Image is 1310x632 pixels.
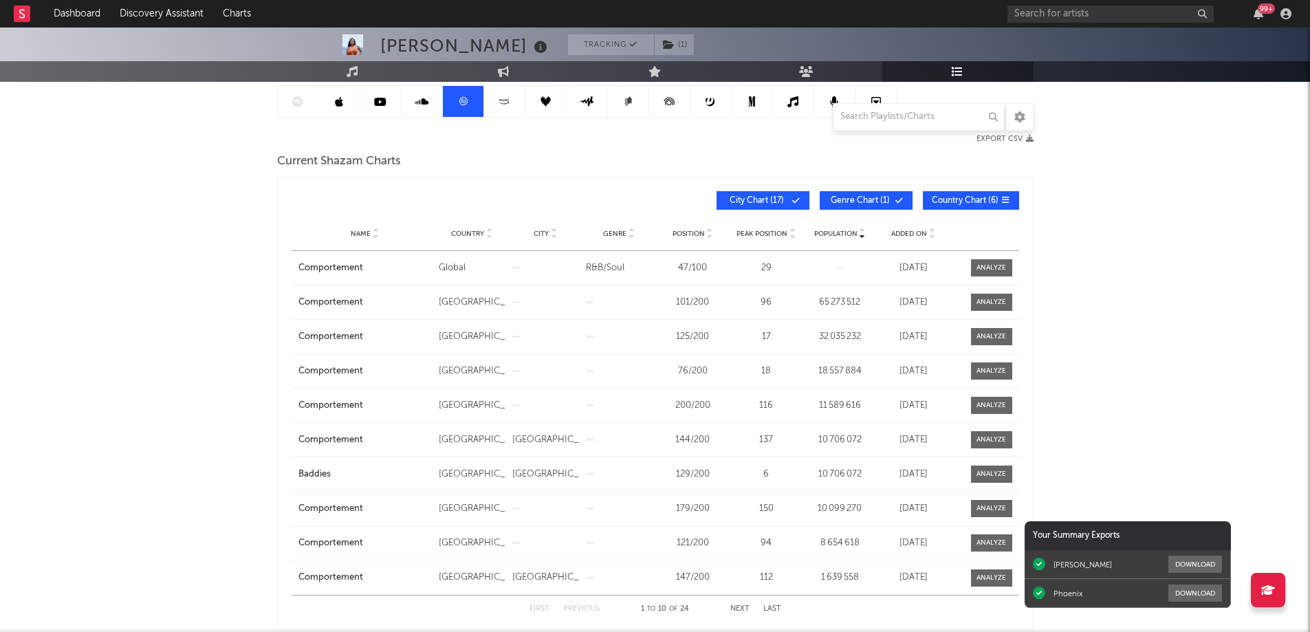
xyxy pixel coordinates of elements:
[439,330,505,344] div: [GEOGRAPHIC_DATA]
[439,261,505,275] div: Global
[880,571,947,585] div: [DATE]
[1168,556,1222,573] button: Download
[829,197,892,205] span: Genre Chart ( 1 )
[439,468,505,481] div: [GEOGRAPHIC_DATA]
[659,399,726,413] div: 200 / 200
[814,230,858,238] span: Population
[659,571,726,585] div: 147 / 200
[880,399,947,413] div: [DATE]
[730,605,750,613] button: Next
[298,468,432,481] a: Baddies
[807,364,873,378] div: 18 557 884
[807,433,873,447] div: 10 706 072
[880,261,947,275] div: [DATE]
[923,191,1019,210] button: Country Chart(6)
[530,605,549,613] button: First
[655,34,694,55] button: (1)
[534,230,549,238] span: City
[298,296,432,309] a: Comportement
[932,197,998,205] span: Country Chart ( 6 )
[659,502,726,516] div: 179 / 200
[439,296,505,309] div: [GEOGRAPHIC_DATA]
[298,502,432,516] a: Comportement
[807,468,873,481] div: 10 706 072
[880,296,947,309] div: [DATE]
[1258,3,1275,14] div: 99 +
[512,433,579,447] div: [GEOGRAPHIC_DATA]
[880,502,947,516] div: [DATE]
[736,230,787,238] span: Peak Position
[733,433,800,447] div: 137
[807,296,873,309] div: 65 273 512
[654,34,695,55] span: ( 1 )
[763,605,781,613] button: Last
[451,230,484,238] span: Country
[439,364,505,378] div: [GEOGRAPHIC_DATA]
[647,606,655,612] span: to
[439,502,505,516] div: [GEOGRAPHIC_DATA]
[439,433,505,447] div: [GEOGRAPHIC_DATA]
[725,197,789,205] span: City Chart ( 17 )
[298,330,432,344] a: Comportement
[807,502,873,516] div: 10 099 270
[298,433,432,447] a: Comportement
[733,536,800,550] div: 94
[733,364,800,378] div: 18
[659,468,726,481] div: 129 / 200
[298,261,432,275] a: Comportement
[1168,585,1222,602] button: Download
[833,103,1005,131] input: Search Playlists/Charts
[298,364,432,378] a: Comportement
[277,153,401,170] span: Current Shazam Charts
[733,502,800,516] div: 150
[603,230,626,238] span: Genre
[820,191,913,210] button: Genre Chart(1)
[880,433,947,447] div: [DATE]
[733,399,800,413] div: 116
[627,601,703,618] div: 1 10 24
[807,571,873,585] div: 1 639 558
[380,34,551,57] div: [PERSON_NAME]
[512,468,579,481] div: [GEOGRAPHIC_DATA]
[807,330,873,344] div: 32 035 232
[439,399,505,413] div: [GEOGRAPHIC_DATA]
[439,571,505,585] div: [GEOGRAPHIC_DATA]
[659,296,726,309] div: 101 / 200
[1025,521,1231,550] div: Your Summary Exports
[1007,6,1214,23] input: Search for artists
[733,468,800,481] div: 6
[733,261,800,275] div: 29
[976,135,1034,143] button: Export CSV
[298,571,432,585] a: Comportement
[880,536,947,550] div: [DATE]
[568,34,654,55] button: Tracking
[733,330,800,344] div: 17
[1254,8,1263,19] button: 99+
[717,191,809,210] button: City Chart(17)
[880,330,947,344] div: [DATE]
[891,230,927,238] span: Added On
[733,296,800,309] div: 96
[512,571,579,585] div: [GEOGRAPHIC_DATA]
[673,230,705,238] span: Position
[733,571,800,585] div: 112
[298,536,432,550] a: Comportement
[298,399,432,413] a: Comportement
[880,364,947,378] div: [DATE]
[669,606,677,612] span: of
[439,536,505,550] div: [GEOGRAPHIC_DATA]
[807,536,873,550] div: 8 654 618
[659,261,726,275] div: 47 / 100
[659,433,726,447] div: 144 / 200
[659,364,726,378] div: 76 / 200
[563,605,600,613] button: Previous
[351,230,371,238] span: Name
[1054,589,1082,598] div: Phoenix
